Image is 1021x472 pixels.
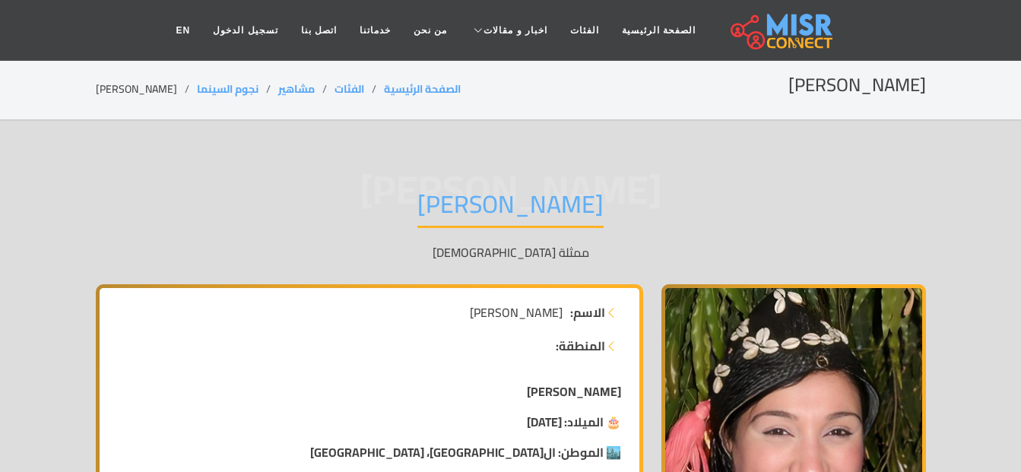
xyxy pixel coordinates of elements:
a: الفئات [335,79,364,99]
p: ممثلة [DEMOGRAPHIC_DATA] [96,243,926,261]
img: main.misr_connect [731,11,832,49]
strong: الاسم: [570,303,605,322]
a: نجوم السينما [197,79,258,99]
a: اخبار و مقالات [458,16,559,45]
strong: 🎂 الميلاد: [DATE] [527,410,621,433]
h1: [PERSON_NAME] [417,189,604,228]
li: [PERSON_NAME] [96,81,197,97]
a: مشاهير [278,79,315,99]
a: تسجيل الدخول [201,16,289,45]
a: EN [165,16,202,45]
strong: المنطقة: [556,337,605,355]
a: الصفحة الرئيسية [610,16,707,45]
a: اتصل بنا [290,16,348,45]
a: خدماتنا [348,16,402,45]
h2: [PERSON_NAME] [788,74,926,97]
a: الصفحة الرئيسية [384,79,461,99]
a: من نحن [402,16,458,45]
span: [PERSON_NAME] [470,303,563,322]
strong: 🏙️ الموطن: ال[GEOGRAPHIC_DATA]، [GEOGRAPHIC_DATA] [310,441,621,464]
span: اخبار و مقالات [484,24,547,37]
a: الفئات [559,16,610,45]
strong: [PERSON_NAME] [527,380,621,403]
